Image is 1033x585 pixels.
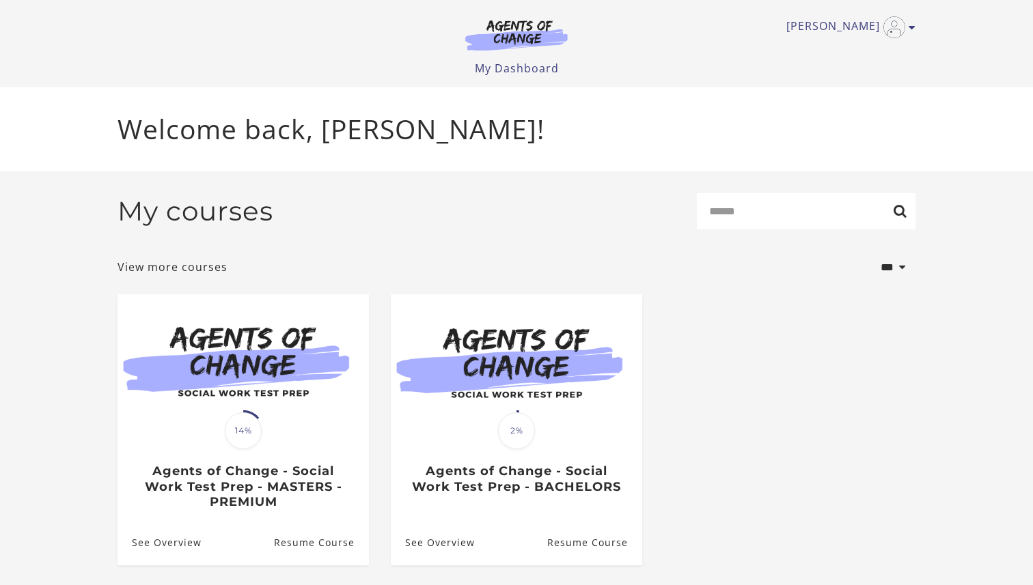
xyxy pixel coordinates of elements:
[405,463,627,494] h3: Agents of Change - Social Work Test Prep - BACHELORS
[118,195,273,227] h2: My courses
[451,19,582,51] img: Agents of Change Logo
[118,109,915,149] p: Welcome back, [PERSON_NAME]!
[118,259,228,275] a: View more courses
[547,520,642,565] a: Agents of Change - Social Work Test Prep - BACHELORS: Resume Course
[132,463,354,510] h3: Agents of Change - Social Work Test Prep - MASTERS - PREMIUM
[475,61,559,76] a: My Dashboard
[118,520,202,565] a: Agents of Change - Social Work Test Prep - MASTERS - PREMIUM: See Overview
[498,412,535,449] span: 2%
[391,520,475,565] a: Agents of Change - Social Work Test Prep - BACHELORS: See Overview
[786,16,909,38] a: Toggle menu
[274,520,369,565] a: Agents of Change - Social Work Test Prep - MASTERS - PREMIUM: Resume Course
[225,412,262,449] span: 14%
